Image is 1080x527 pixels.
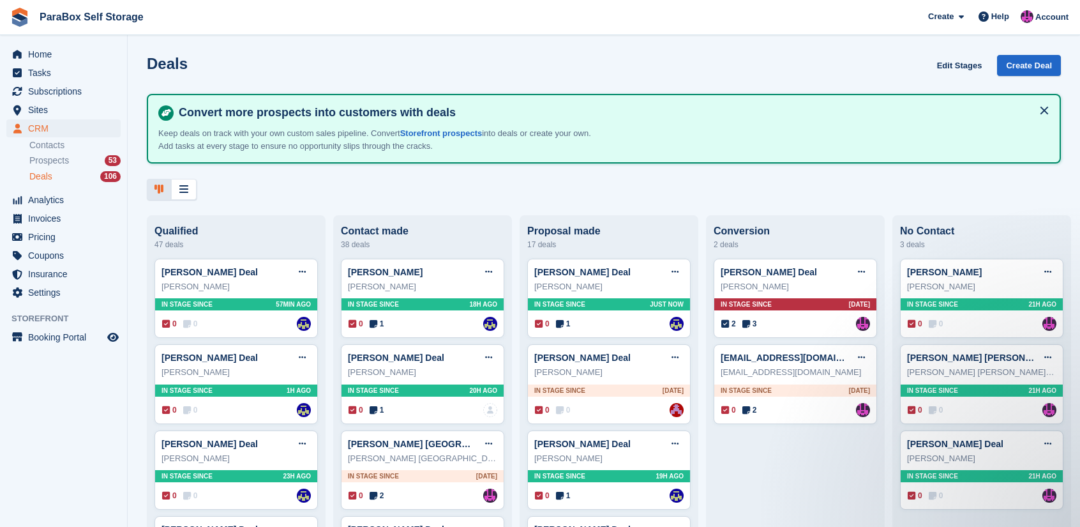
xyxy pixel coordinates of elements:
div: [PERSON_NAME] [534,280,684,293]
span: 0 [349,318,363,330]
div: Conversion [714,225,877,237]
a: Paul Wolfson [483,489,497,503]
span: 18H AGO [469,300,497,309]
a: Storefront prospects [400,128,483,138]
a: menu [6,101,121,119]
a: Prospects 53 [29,154,121,167]
a: [PERSON_NAME] Deal [534,353,631,363]
img: Paul Wolfson [1021,10,1033,23]
span: 0 [162,490,177,501]
div: 106 [100,171,121,182]
a: [PERSON_NAME] Deal [534,267,631,277]
a: Yan Grandjean [670,403,684,417]
span: 2 [742,404,757,416]
span: 21H AGO [1028,386,1056,395]
div: 17 deals [527,237,691,252]
span: Deals [29,171,52,183]
span: In stage since [534,300,585,309]
a: Gaspard Frey [297,403,311,417]
div: [PERSON_NAME] [161,366,311,379]
a: menu [6,228,121,246]
div: Contact made [341,225,504,237]
span: 0 [908,318,922,330]
span: 1 [556,318,571,330]
span: 0 [349,404,363,416]
a: Gaspard Frey [483,317,497,331]
div: [PERSON_NAME] [534,366,684,379]
a: [PERSON_NAME] Deal [348,353,444,363]
span: 0 [162,318,177,330]
a: Preview store [105,330,121,345]
span: 1 [370,404,384,416]
div: 47 deals [154,237,318,252]
div: [PERSON_NAME] [534,452,684,465]
span: In stage since [161,386,213,395]
div: [PERSON_NAME] [348,280,497,293]
div: [PERSON_NAME] [161,280,311,293]
a: menu [6,119,121,137]
span: 57MIN AGO [276,300,311,309]
a: menu [6,191,121,209]
img: Gaspard Frey [297,489,311,503]
span: Pricing [28,228,105,246]
span: Prospects [29,155,69,167]
a: Edit Stages [932,55,987,76]
a: [PERSON_NAME] [348,267,423,277]
span: 21H AGO [1028,471,1056,481]
span: Subscriptions [28,82,105,100]
a: Paul Wolfson [856,317,870,331]
span: 2 [370,490,384,501]
span: Sites [28,101,105,119]
span: 0 [908,490,922,501]
div: [PERSON_NAME] [907,452,1056,465]
span: [DATE] [663,386,684,395]
div: [PERSON_NAME] [721,280,870,293]
div: [PERSON_NAME] [907,280,1056,293]
p: Keep deals on track with your own custom sales pipeline. Convert into deals or create your own. A... [158,127,605,152]
span: 0 [721,404,736,416]
a: menu [6,328,121,346]
span: Insurance [28,265,105,283]
span: 20H AGO [469,386,497,395]
span: Invoices [28,210,105,227]
div: No Contact [900,225,1063,237]
div: 2 deals [714,237,877,252]
a: [PERSON_NAME] Deal [534,439,631,449]
img: Paul Wolfson [1042,489,1056,503]
span: 0 [349,490,363,501]
div: 53 [105,155,121,166]
span: 0 [929,490,943,501]
a: menu [6,247,121,264]
span: 1H AGO [287,386,311,395]
a: Gaspard Frey [670,489,684,503]
span: 3 [742,318,757,330]
span: In stage since [721,300,772,309]
span: 2 [721,318,736,330]
h4: Convert more prospects into customers with deals [174,105,1049,120]
a: menu [6,284,121,302]
span: In stage since [348,386,399,395]
a: [EMAIL_ADDRESS][DOMAIN_NAME] Deal [721,353,898,363]
img: Paul Wolfson [1042,317,1056,331]
img: Gaspard Frey [670,317,684,331]
span: 0 [929,318,943,330]
span: Settings [28,284,105,302]
span: CRM [28,119,105,137]
a: Contacts [29,139,121,151]
span: 0 [535,318,550,330]
span: In stage since [907,471,958,481]
span: 0 [183,490,198,501]
span: In stage since [907,300,958,309]
span: 0 [908,404,922,416]
span: Create [928,10,954,23]
img: deal-assignee-blank [483,403,497,417]
a: [PERSON_NAME] Deal [907,439,1003,449]
img: Paul Wolfson [856,403,870,417]
span: Booking Portal [28,328,105,346]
